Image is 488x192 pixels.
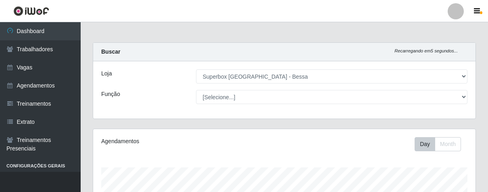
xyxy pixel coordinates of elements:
div: Agendamentos [101,137,247,146]
i: Recarregando em 5 segundos... [394,48,458,53]
button: Month [435,137,461,151]
div: Toolbar with button groups [415,137,467,151]
label: Loja [101,69,112,78]
div: First group [415,137,461,151]
img: CoreUI Logo [13,6,49,16]
label: Função [101,90,120,98]
button: Day [415,137,435,151]
strong: Buscar [101,48,120,55]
